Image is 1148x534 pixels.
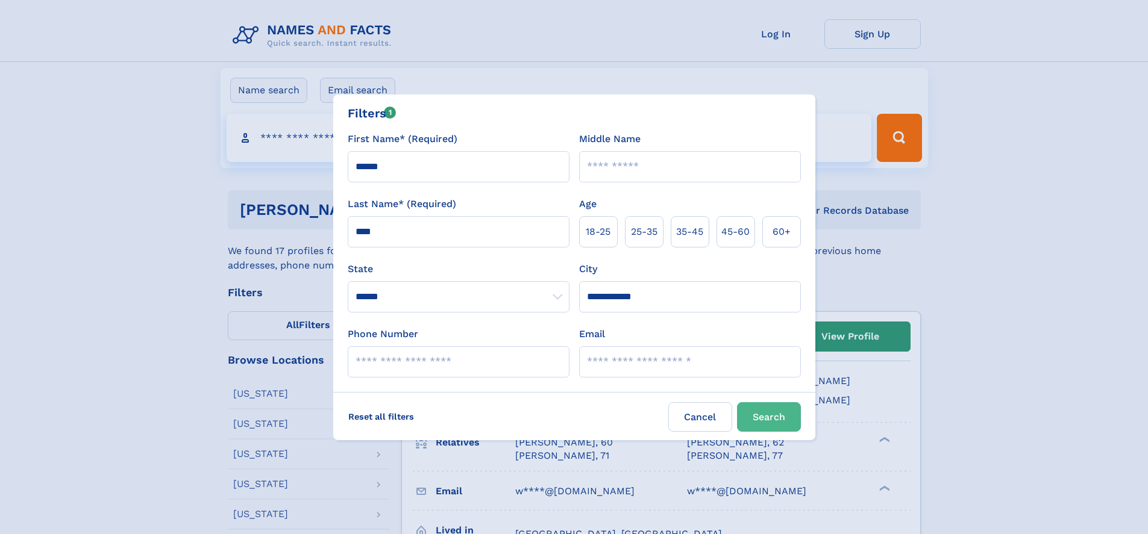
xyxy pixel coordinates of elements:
[586,225,610,239] span: 18‑25
[579,197,597,211] label: Age
[721,225,750,239] span: 45‑60
[737,402,801,432] button: Search
[348,132,457,146] label: First Name* (Required)
[579,132,641,146] label: Middle Name
[348,327,418,341] label: Phone Number
[773,225,791,239] span: 60+
[579,262,597,276] label: City
[348,197,456,211] label: Last Name* (Required)
[631,225,657,239] span: 25‑35
[676,225,703,239] span: 35‑45
[348,262,569,276] label: State
[340,402,422,431] label: Reset all filters
[348,104,397,122] div: Filters
[579,327,605,341] label: Email
[668,402,732,432] label: Cancel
